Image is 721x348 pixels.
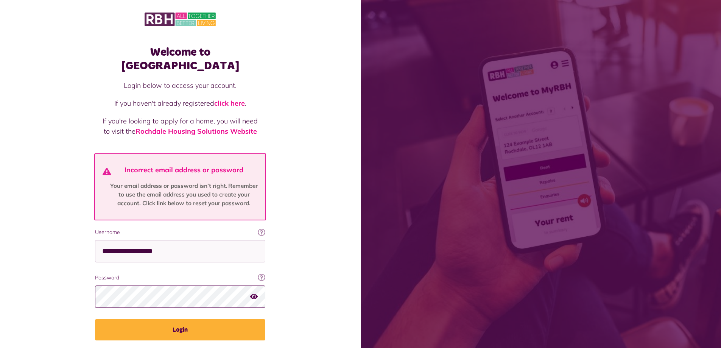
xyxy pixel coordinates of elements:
h4: Incorrect email address or password [107,166,261,174]
label: Password [95,274,265,282]
h1: Welcome to [GEOGRAPHIC_DATA] [95,45,265,73]
p: Your email address or password isn’t right. Remember to use the email address you used to create ... [107,182,261,208]
label: Username [95,228,265,236]
a: click here [214,99,245,108]
p: If you haven't already registered . [103,98,258,108]
img: MyRBH [145,11,216,27]
button: Login [95,319,265,340]
a: Rochdale Housing Solutions Website [135,127,257,136]
p: Login below to access your account. [103,80,258,91]
p: If you're looking to apply for a home, you will need to visit the [103,116,258,136]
